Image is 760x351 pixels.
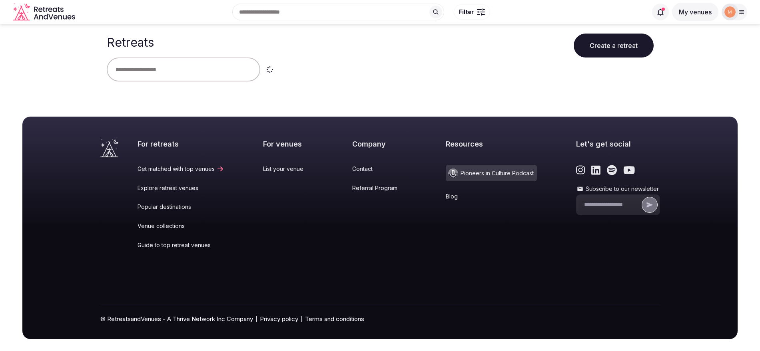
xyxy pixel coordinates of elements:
a: Visit the homepage [13,3,77,21]
h2: For venues [263,139,313,149]
button: Create a retreat [574,34,654,58]
a: Pioneers in Culture Podcast [446,165,537,181]
a: Referral Program [352,184,407,192]
a: Terms and conditions [305,315,364,323]
h1: Retreats [107,35,154,50]
div: © RetreatsandVenues - A Thrive Network Inc Company [100,305,660,339]
a: Popular destinations [138,203,224,211]
a: Link to the retreats and venues Instagram page [576,165,585,175]
a: Get matched with top venues [138,165,224,173]
h2: For retreats [138,139,224,149]
a: Venue collections [138,222,224,230]
button: Filter [454,4,490,20]
a: Guide to top retreat venues [138,241,224,249]
a: Visit the homepage [100,139,118,157]
a: Link to the retreats and venues Spotify page [607,165,617,175]
a: My venues [672,8,718,16]
img: marina [724,6,736,18]
a: Privacy policy [260,315,298,323]
a: Link to the retreats and venues LinkedIn page [591,165,600,175]
h2: Resources [446,139,537,149]
button: My venues [672,3,718,21]
a: Contact [352,165,407,173]
a: Link to the retreats and venues Youtube page [623,165,635,175]
svg: Retreats and Venues company logo [13,3,77,21]
span: Filter [459,8,474,16]
a: List your venue [263,165,313,173]
a: Explore retreat venues [138,184,224,192]
h2: Let's get social [576,139,660,149]
h2: Company [352,139,407,149]
label: Subscribe to our newsletter [576,185,660,193]
a: Blog [446,192,537,200]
